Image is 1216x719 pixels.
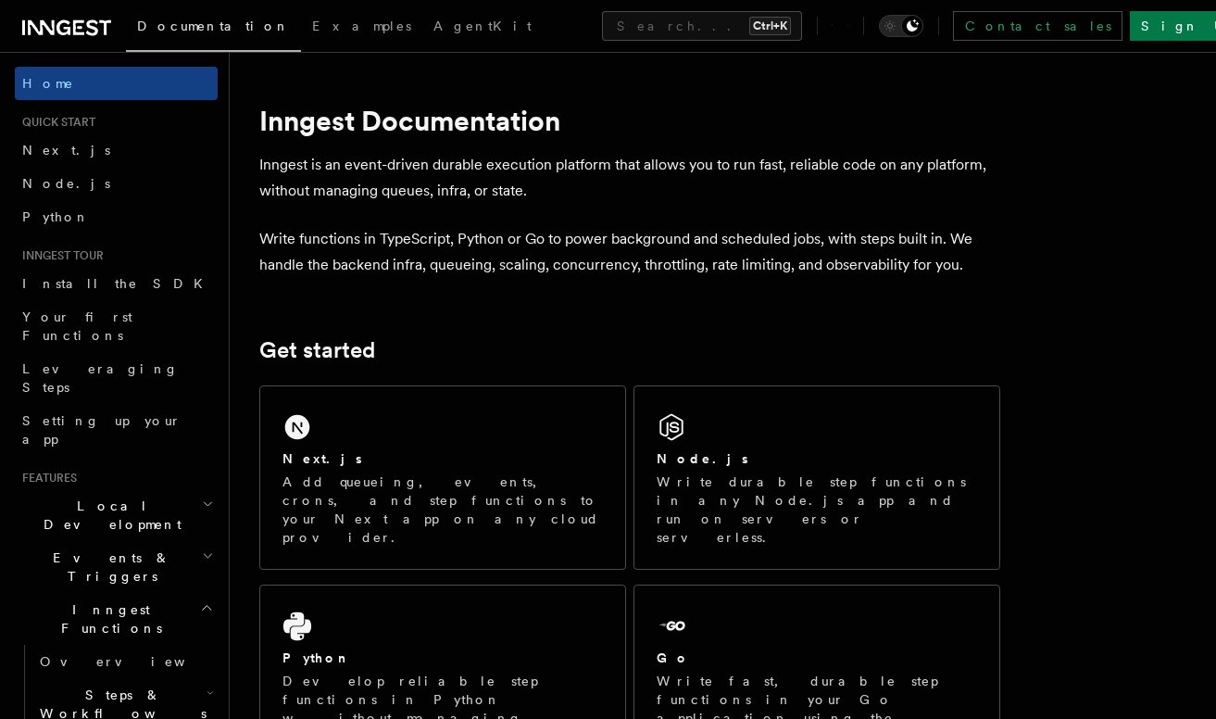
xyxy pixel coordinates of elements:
[32,645,218,678] a: Overview
[953,11,1122,41] a: Contact sales
[22,176,110,191] span: Node.js
[15,404,218,456] a: Setting up your app
[15,267,218,300] a: Install the SDK
[259,152,1000,204] p: Inngest is an event-driven durable execution platform that allows you to run fast, reliable code ...
[22,361,179,395] span: Leveraging Steps
[657,449,748,468] h2: Node.js
[40,654,231,669] span: Overview
[282,449,362,468] h2: Next.js
[282,473,603,547] p: Add queueing, events, crons, and step functions to your Next app on any cloud provider.
[137,19,290,33] span: Documentation
[259,337,375,363] a: Get started
[15,497,202,534] span: Local Development
[259,104,1000,137] h1: Inngest Documentation
[15,167,218,200] a: Node.js
[657,649,690,667] h2: Go
[433,19,532,33] span: AgentKit
[633,385,1000,570] a: Node.jsWrite durable step functions in any Node.js app and run on servers or serverless.
[15,541,218,593] button: Events & Triggers
[15,352,218,404] a: Leveraging Steps
[15,593,218,645] button: Inngest Functions
[301,6,422,50] a: Examples
[22,143,110,158] span: Next.js
[15,67,218,100] a: Home
[312,19,411,33] span: Examples
[15,549,202,586] span: Events & Triggers
[879,15,923,37] button: Toggle dark mode
[422,6,543,50] a: AgentKit
[657,473,977,547] p: Write durable step functions in any Node.js app and run on servers or serverless.
[22,309,132,343] span: Your first Functions
[15,300,218,352] a: Your first Functions
[15,200,218,233] a: Python
[259,226,1000,278] p: Write functions in TypeScript, Python or Go to power background and scheduled jobs, with steps bu...
[22,276,214,291] span: Install the SDK
[15,600,200,637] span: Inngest Functions
[22,209,90,224] span: Python
[15,115,95,130] span: Quick start
[602,11,802,41] button: Search...Ctrl+K
[15,133,218,167] a: Next.js
[126,6,301,52] a: Documentation
[22,413,182,447] span: Setting up your app
[259,385,626,570] a: Next.jsAdd queueing, events, crons, and step functions to your Next app on any cloud provider.
[15,471,77,486] span: Features
[15,489,218,541] button: Local Development
[749,17,791,35] kbd: Ctrl+K
[15,248,104,263] span: Inngest tour
[22,74,74,93] span: Home
[282,649,351,667] h2: Python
